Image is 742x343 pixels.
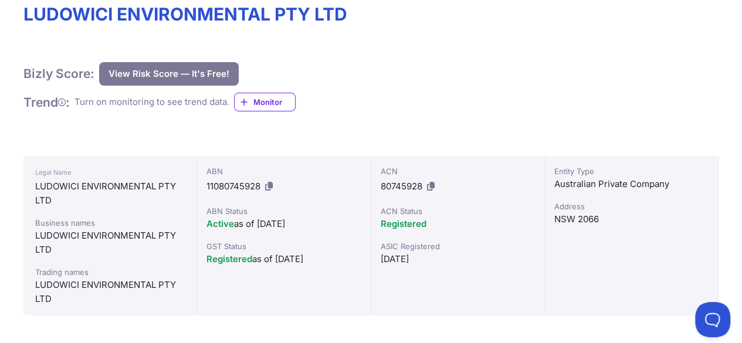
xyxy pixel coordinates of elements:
[74,96,229,109] div: Turn on monitoring to see trend data.
[35,229,185,257] div: LUDOWICI ENVIRONMENTAL PTY LTD
[23,66,94,81] h1: Bizly Score:
[253,96,295,108] span: Monitor
[554,201,709,212] div: Address
[206,218,234,229] span: Active
[554,212,709,226] div: NSW 2066
[381,181,422,192] span: 80745928
[206,181,260,192] span: 11080745928
[381,240,535,252] div: ASIC Registered
[35,179,185,208] div: LUDOWICI ENVIRONMENTAL PTY LTD
[206,240,361,252] div: GST Status
[23,94,70,110] h1: Trend :
[35,165,185,179] div: Legal Name
[35,217,185,229] div: Business names
[99,62,239,86] button: View Risk Score — It's Free!
[381,218,426,229] span: Registered
[554,177,709,191] div: Australian Private Company
[23,4,719,25] h1: LUDOWICI ENVIRONMENTAL PTY LTD
[206,205,361,217] div: ABN Status
[554,165,709,177] div: Entity Type
[695,302,730,337] iframe: Toggle Customer Support
[234,93,296,111] a: Monitor
[206,253,252,264] span: Registered
[206,252,361,266] div: as of [DATE]
[381,205,535,217] div: ACN Status
[381,165,535,177] div: ACN
[381,252,535,266] div: [DATE]
[35,278,185,306] div: LUDOWICI ENVIRONMENTAL PTY LTD
[35,266,185,278] div: Trading names
[206,165,361,177] div: ABN
[206,217,361,231] div: as of [DATE]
